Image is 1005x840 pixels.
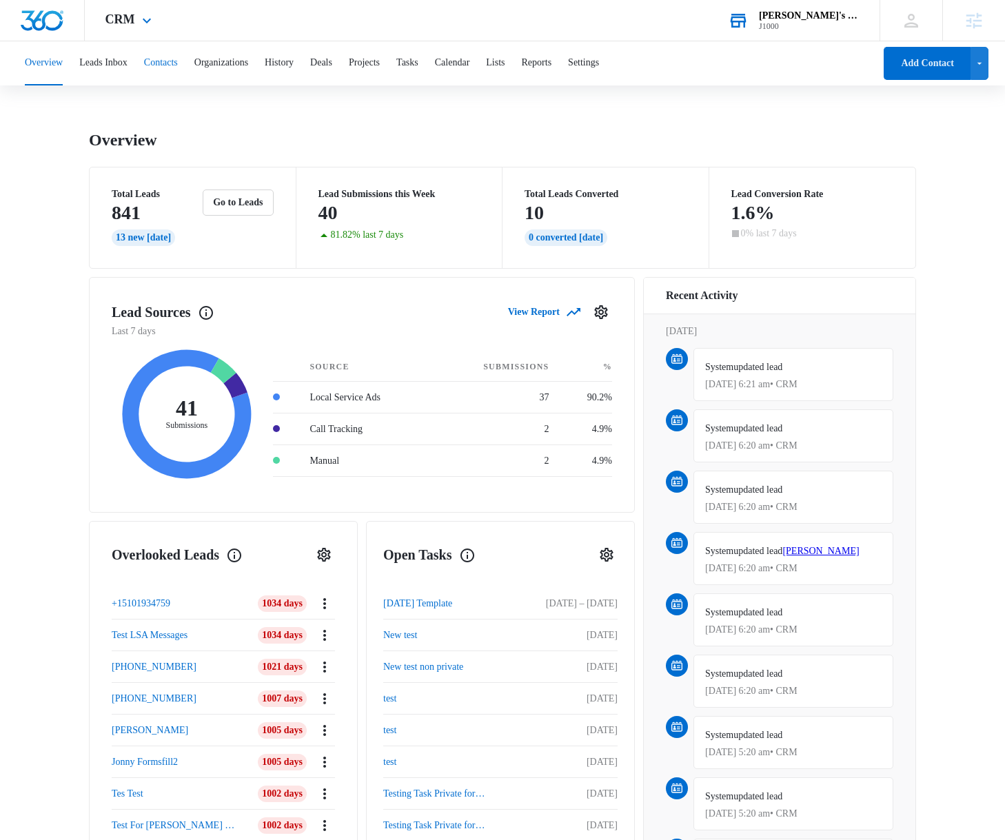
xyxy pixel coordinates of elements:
[731,189,894,199] p: Lead Conversion Rate
[383,786,546,802] a: Testing Task Private for [PERSON_NAME]
[112,189,200,199] p: Total Leads
[546,691,618,706] p: [DATE]
[112,659,196,674] p: [PHONE_NUMBER]
[383,595,546,612] a: [DATE] Template
[258,595,307,612] div: 1034 Days
[705,362,733,372] span: System
[383,690,546,707] a: test
[112,786,143,801] p: Tes Test
[298,352,433,382] th: Source
[313,544,335,566] button: Settings
[705,791,733,801] span: System
[733,362,782,372] span: updated lead
[705,668,733,679] span: System
[112,628,187,642] p: Test LSA Messages
[314,783,335,804] button: Actions
[666,287,738,304] h6: Recent Activity
[258,754,307,770] div: 1005 Days
[383,544,476,565] h1: Open Tasks
[705,625,882,635] p: [DATE] 6:20 am • CRM
[258,659,307,675] div: 1021 Days
[112,786,254,801] a: Tes Test
[112,818,236,832] p: Test For [PERSON_NAME] (lead)
[25,41,63,85] button: Overview
[298,445,433,477] td: Manual
[112,302,214,322] h1: Lead Sources
[546,755,618,769] p: [DATE]
[314,624,335,646] button: Actions
[112,596,254,611] a: +15101934759
[89,130,157,150] h1: Overview
[112,659,254,674] a: [PHONE_NUMBER]
[733,730,782,740] span: updated lead
[314,719,335,741] button: Actions
[112,755,178,769] p: Jonny Formsfill2
[112,324,612,338] p: Last 7 days
[112,691,196,706] p: [PHONE_NUMBER]
[298,382,433,413] td: Local Service Ads
[596,544,618,566] button: Settings
[705,809,882,819] p: [DATE] 5:20 am • CRM
[705,748,882,757] p: [DATE] 5:20 am • CRM
[258,627,307,644] div: 1034 Days
[705,686,882,696] p: [DATE] 6:20 am • CRM
[705,607,733,617] span: System
[705,484,733,495] span: System
[568,41,599,85] button: Settings
[741,229,797,238] p: 0% last 7 days
[705,730,733,740] span: System
[349,41,380,85] button: Projects
[525,202,544,224] p: 10
[705,380,882,389] p: [DATE] 6:21 am • CRM
[331,230,404,240] p: 81.82% last 7 days
[666,324,893,338] p: [DATE]
[590,301,612,323] button: Settings
[314,593,335,614] button: Actions
[194,41,248,85] button: Organizations
[433,445,560,477] td: 2
[383,722,546,739] a: test
[265,41,294,85] button: History
[733,791,782,801] span: updated lead
[314,815,335,836] button: Actions
[759,10,860,21] div: account name
[112,691,254,706] a: [PHONE_NUMBER]
[731,202,775,224] p: 1.6%
[396,41,418,85] button: Tasks
[79,41,128,85] button: Leads Inbox
[486,41,505,85] button: Lists
[705,502,882,512] p: [DATE] 6:20 am • CRM
[112,755,254,769] a: Jonny Formsfill2
[433,413,560,445] td: 2
[733,423,782,433] span: updated lead
[112,544,243,565] h1: Overlooked Leads
[112,628,254,642] a: Test LSA Messages
[884,47,971,80] button: Add Contact
[258,786,307,802] div: 1002 Days
[546,659,618,674] p: [DATE]
[318,202,338,224] p: 40
[112,723,254,737] a: [PERSON_NAME]
[258,722,307,739] div: 1005 Days
[733,484,782,495] span: updated lead
[560,352,612,382] th: %
[314,656,335,677] button: Actions
[112,202,141,224] p: 841
[705,423,733,433] span: System
[733,546,782,556] span: updated lead
[318,189,480,199] p: Lead Submissions this Week
[508,300,579,324] button: View Report
[298,413,433,445] td: Call Tracking
[705,441,882,451] p: [DATE] 6:20 am • CRM
[435,41,470,85] button: Calendar
[546,628,618,642] p: [DATE]
[433,352,560,382] th: Submissions
[314,751,335,772] button: Actions
[782,546,859,556] a: [PERSON_NAME]
[705,564,882,573] p: [DATE] 6:20 am • CRM
[314,688,335,709] button: Actions
[733,607,782,617] span: updated lead
[560,382,612,413] td: 90.2%
[383,754,546,770] a: test
[525,189,687,199] p: Total Leads Converted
